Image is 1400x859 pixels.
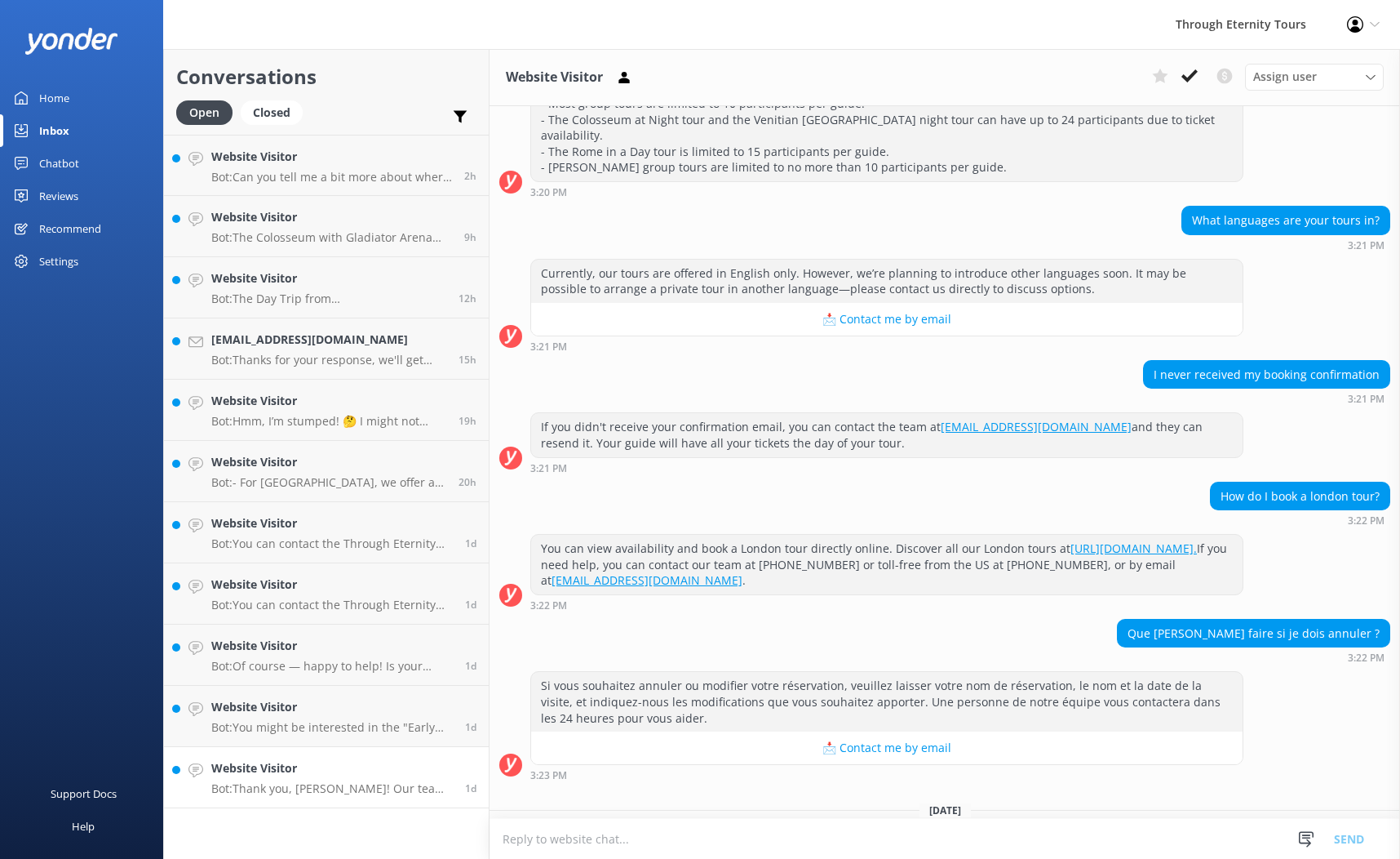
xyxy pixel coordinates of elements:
div: Closed [241,100,303,125]
div: Chatbot [39,147,79,180]
a: Website VisitorBot:Thank you, [PERSON_NAME]! Our team will get back to you shortly. If you need f... [164,747,489,808]
div: Reviews [39,180,78,212]
div: Home [39,82,69,114]
p: Bot: You can contact the Through Eternity Tours team at [PHONE_NUMBER] or [PHONE_NUMBER]. You can... [211,598,453,612]
span: Oct 09 2025 01:13am (UTC +02:00) Europe/Amsterdam [459,353,476,367]
h4: Website Visitor [211,698,453,716]
span: Assign user [1253,68,1317,86]
h3: Website Visitor [506,67,603,88]
p: Bot: The Day Trip from [GEOGRAPHIC_DATA] to [GEOGRAPHIC_DATA] by Fast Train includes exploring th... [211,292,446,306]
div: Help [72,810,95,843]
div: Que [PERSON_NAME] faire si je dois annuler ? [1118,620,1389,648]
div: Oct 07 2025 03:23pm (UTC +02:00) Europe/Amsterdam [530,769,1243,781]
h4: Website Visitor [211,208,452,226]
a: Website VisitorBot:You can contact the Through Eternity Tours team at [PHONE_NUMBER] or [PHONE_NU... [164,563,489,625]
div: Settings [39,245,78,278]
p: Bot: The Colosseum with Gladiator Arena Floor, Forum and [GEOGRAPHIC_DATA] Semi-Private Tour has ... [211,230,452,245]
p: Bot: Of course — happy to help! Is your issue related to: - 🔄 Changing or canceling a tour - 📧 No... [211,659,453,674]
a: Website VisitorBot:Hmm, I’m stumped! 🤔 I might not have the answer to that one, but our amazing t... [164,380,489,441]
strong: 3:21 PM [1348,241,1384,251]
a: Website VisitorBot:Can you tell me a bit more about where you are going? We have an amazing array... [164,135,489,196]
strong: 3:22 PM [530,601,567,611]
span: Oct 09 2025 04:03am (UTC +02:00) Europe/Amsterdam [459,292,476,305]
div: Oct 07 2025 03:22pm (UTC +02:00) Europe/Amsterdam [1117,652,1390,663]
button: 📩 Contact me by email [531,303,1243,336]
a: Website VisitorBot:Of course — happy to help! Is your issue related to: - 🔄 Changing or canceling... [164,625,489,686]
span: Oct 08 2025 10:48am (UTC +02:00) Europe/Amsterdam [465,659,476,673]
p: Bot: Thanks for your response, we'll get back to you as soon as we can during opening hours. [211,353,446,367]
strong: 3:22 PM [1348,653,1384,663]
div: Open [176,100,233,125]
span: Oct 09 2025 02:03pm (UTC +02:00) Europe/Amsterdam [464,169,476,183]
span: Oct 09 2025 07:31am (UTC +02:00) Europe/Amsterdam [464,230,476,244]
p: Bot: Hmm, I’m stumped! 🤔 I might not have the answer to that one, but our amazing team definitely... [211,414,446,429]
span: [DATE] [919,803,971,817]
div: I never received my booking confirmation [1144,361,1389,389]
div: How do I book a london tour? [1211,483,1389,510]
div: Assign User [1245,64,1384,90]
strong: 3:21 PM [1348,394,1384,404]
strong: 3:21 PM [530,464,567,474]
a: Website VisitorBot:The Colosseum with Gladiator Arena Floor, Forum and [GEOGRAPHIC_DATA] Semi-Pri... [164,196,489,257]
div: Oct 07 2025 03:20pm (UTC +02:00) Europe/Amsterdam [530,186,1243,198]
a: Website VisitorBot:You can contact the Through Eternity Tours team at [PHONE_NUMBER] or [PHONE_NU... [164,502,489,563]
a: [EMAIL_ADDRESS][DOMAIN_NAME] [552,572,742,588]
strong: 3:20 PM [530,188,567,198]
h4: Website Visitor [211,269,446,287]
span: Oct 08 2025 02:38am (UTC +02:00) Europe/Amsterdam [465,781,476,795]
div: What languages are your tours in? [1182,207,1389,234]
h4: Website Visitor [211,148,452,166]
div: Oct 07 2025 03:22pm (UTC +02:00) Europe/Amsterdam [530,599,1243,611]
h4: Website Visitor [211,453,446,471]
div: - Most group tours are limited to 10 participants per guide. - The Colosseum at Night tour and th... [531,90,1243,181]
p: Bot: Can you tell me a bit more about where you are going? We have an amazing array of group and ... [211,170,452,185]
div: Recommend [39,212,101,245]
p: Bot: You might be interested in the "Early Morning Vatican with Sistine Chapel Semi-Private Tour.... [211,720,453,735]
h4: Website Visitor [211,514,453,532]
strong: 3:23 PM [530,771,567,781]
a: Website VisitorBot:- For [GEOGRAPHIC_DATA], we offer a wide range of tours exploring the city's R... [164,441,489,502]
strong: 3:21 PM [530,342,567,352]
a: Website VisitorBot:You might be interested in the "Early Morning Vatican with Sistine Chapel Semi... [164,686,489,747]
div: Inbox [39,114,69,147]
span: Oct 08 2025 08:18pm (UTC +02:00) Europe/Amsterdam [459,475,476,489]
div: Oct 07 2025 03:22pm (UTC +02:00) Europe/Amsterdam [1210,514,1390,526]
span: Oct 08 2025 03:40pm (UTC +02:00) Europe/Amsterdam [465,598,476,612]
div: Currently, our tours are offered in English only. However, we’re planning to introduce other lang... [531,260,1243,303]
div: If you didn't receive your confirmation email, you can contact the team at and they can resend it... [531,413,1243,456]
img: yonder-white-logo.png [24,28,118,55]
p: Bot: - For [GEOGRAPHIC_DATA], we offer a wide range of tours exploring the city's Renaissance her... [211,475,446,490]
h4: Website Visitor [211,637,453,655]
div: Oct 07 2025 03:21pm (UTC +02:00) Europe/Amsterdam [530,462,1243,474]
a: [EMAIL_ADDRESS][DOMAIN_NAME]Bot:Thanks for your response, we'll get back to you as soon as we can... [164,318,489,380]
h4: [EMAIL_ADDRESS][DOMAIN_NAME] [211,331,446,349]
a: Closed [241,103,311,121]
a: Open [176,103,241,121]
div: You can view availability and book a London tour directly online. Discover all our London tours a... [531,535,1243,594]
a: [URL][DOMAIN_NAME]. [1070,541,1197,556]
span: Oct 08 2025 03:43pm (UTC +02:00) Europe/Amsterdam [465,536,476,550]
a: Website VisitorBot:The Day Trip from [GEOGRAPHIC_DATA] to [GEOGRAPHIC_DATA] by Fast Train include... [164,257,489,318]
p: Bot: You can contact the Through Eternity Tours team at [PHONE_NUMBER] or [PHONE_NUMBER]. You can... [211,536,453,551]
div: Si vous souhaitez annuler ou modifier votre réservation, veuillez laisser votre nom de réservatio... [531,672,1243,732]
h4: Website Visitor [211,759,453,777]
strong: 3:22 PM [1348,516,1384,526]
h4: Website Visitor [211,392,446,410]
a: [EMAIL_ADDRESS][DOMAIN_NAME] [941,419,1132,434]
h4: Website Visitor [211,576,453,594]
div: Oct 07 2025 03:21pm (UTC +02:00) Europe/Amsterdam [1181,239,1390,251]
div: Support Docs [51,777,117,810]
p: Bot: Thank you, [PERSON_NAME]! Our team will get back to you shortly. If you need further assista... [211,781,453,796]
span: Oct 08 2025 07:49am (UTC +02:00) Europe/Amsterdam [465,720,476,734]
h2: Conversations [176,61,476,92]
div: Oct 07 2025 03:21pm (UTC +02:00) Europe/Amsterdam [530,340,1243,352]
button: 📩 Contact me by email [531,732,1243,764]
span: Oct 08 2025 09:03pm (UTC +02:00) Europe/Amsterdam [459,414,476,428]
div: Oct 07 2025 03:21pm (UTC +02:00) Europe/Amsterdam [1143,393,1390,404]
